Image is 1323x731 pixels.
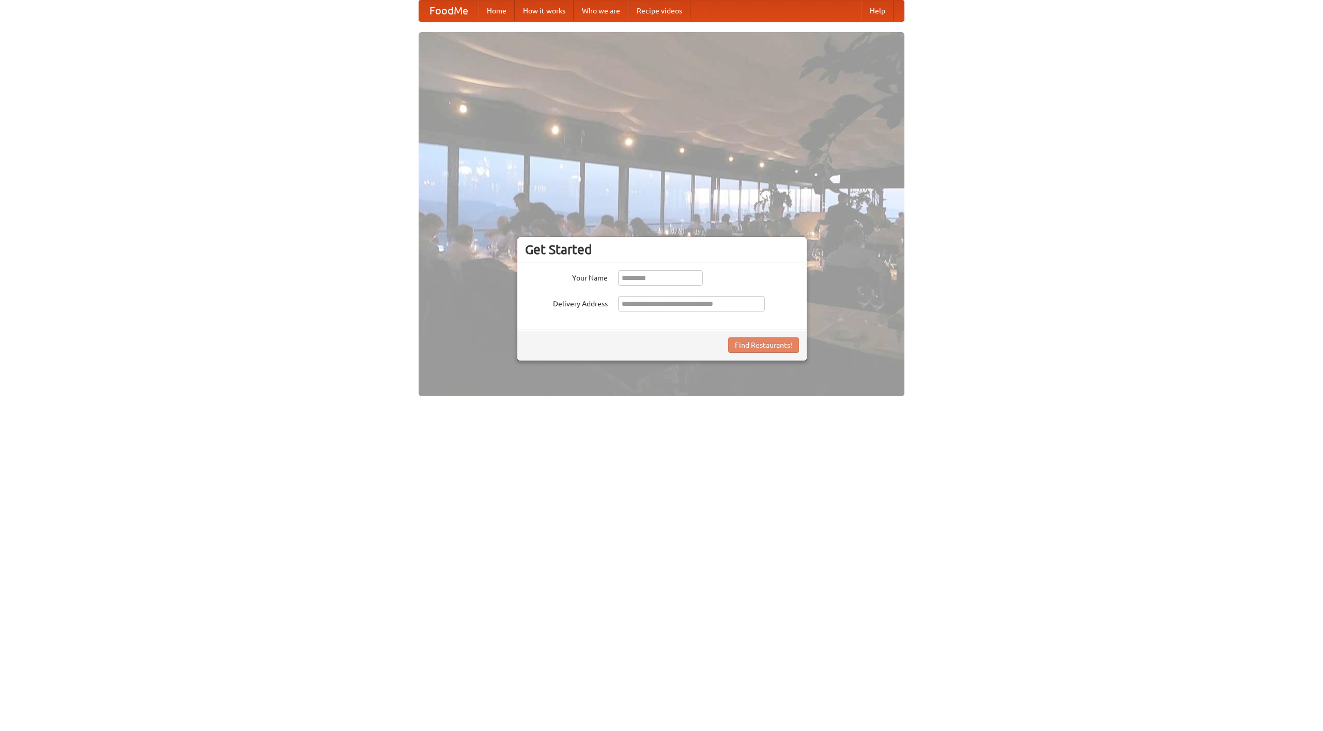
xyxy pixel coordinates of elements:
a: Recipe videos [628,1,690,21]
label: Delivery Address [525,296,608,309]
label: Your Name [525,270,608,283]
button: Find Restaurants! [728,337,799,353]
a: Help [862,1,894,21]
h3: Get Started [525,242,799,257]
a: How it works [515,1,574,21]
a: FoodMe [419,1,479,21]
a: Home [479,1,515,21]
a: Who we are [574,1,628,21]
